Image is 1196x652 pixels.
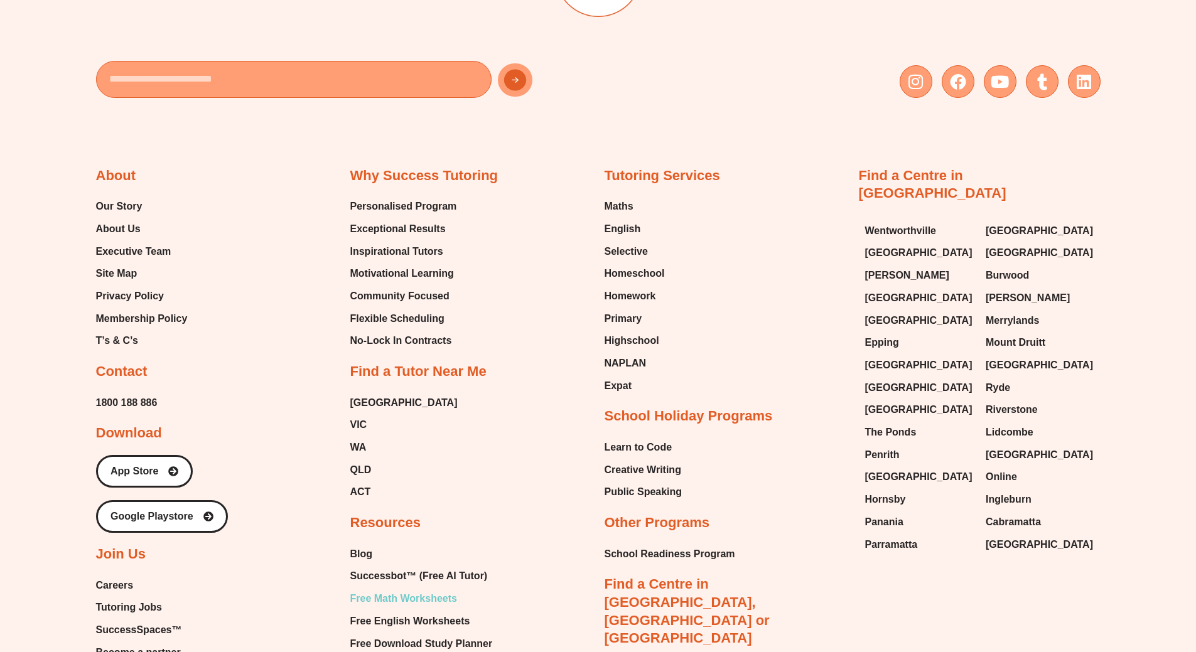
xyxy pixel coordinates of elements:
span: [GEOGRAPHIC_DATA] [986,535,1093,554]
a: Ingleburn [986,490,1094,509]
span: Online [986,468,1017,486]
a: Motivational Learning [350,264,457,283]
span: The Ponds [865,423,917,442]
a: The Ponds [865,423,974,442]
h2: Tutoring Services [605,167,720,185]
span: [GEOGRAPHIC_DATA] [865,243,972,262]
a: Mount Druitt [986,333,1094,352]
span: QLD [350,461,372,479]
a: QLD [350,461,458,479]
a: No-Lock In Contracts [350,331,457,350]
a: Public Speaking [605,483,682,501]
span: Motivational Learning [350,264,454,283]
span: Learn to Code [605,438,672,457]
span: Riverstone [986,400,1038,419]
a: T’s & C’s [96,331,188,350]
span: [GEOGRAPHIC_DATA] [865,378,972,397]
span: [GEOGRAPHIC_DATA] [986,222,1093,240]
span: Lidcombe [986,423,1033,442]
span: [GEOGRAPHIC_DATA] [986,356,1093,375]
span: Cabramatta [986,513,1041,532]
span: NAPLAN [605,354,647,373]
span: Wentworthville [865,222,937,240]
span: Expat [605,377,632,395]
span: Epping [865,333,899,352]
a: Membership Policy [96,309,188,328]
span: Inspirational Tutors [350,242,443,261]
a: Penrith [865,446,974,464]
span: No-Lock In Contracts [350,331,452,350]
span: Our Story [96,197,143,216]
span: Mount Druitt [986,333,1045,352]
a: Hornsby [865,490,974,509]
a: App Store [96,455,193,488]
h2: Find a Tutor Near Me [350,363,487,381]
a: English [605,220,665,238]
span: English [605,220,641,238]
div: Chat Widget [987,510,1196,652]
a: [GEOGRAPHIC_DATA] [865,468,974,486]
span: Successbot™ (Free AI Tutor) [350,567,488,585]
a: Creative Writing [605,461,682,479]
span: Executive Team [96,242,171,261]
span: Google Playstore [110,511,193,521]
a: [GEOGRAPHIC_DATA] [865,311,974,330]
span: [GEOGRAPHIC_DATA] [865,468,972,486]
a: Highschool [605,331,665,350]
span: Burwood [986,266,1029,285]
span: Free English Worksheets [350,612,470,631]
a: [GEOGRAPHIC_DATA] [865,289,974,307]
a: Homeschool [605,264,665,283]
a: Find a Centre in [GEOGRAPHIC_DATA] [859,168,1006,201]
span: Ryde [986,378,1010,397]
a: [GEOGRAPHIC_DATA] [986,222,1094,240]
span: Panania [865,513,903,532]
span: SuccessSpaces™ [96,621,182,639]
h2: Contact [96,363,148,381]
a: Ryde [986,378,1094,397]
span: Exceptional Results [350,220,446,238]
a: Free Math Worksheets [350,589,500,608]
a: [GEOGRAPHIC_DATA] [986,243,1094,262]
span: Ingleburn [986,490,1032,509]
span: Flexible Scheduling [350,309,444,328]
a: [GEOGRAPHIC_DATA] [865,400,974,419]
h2: Download [96,424,162,442]
form: New Form [96,61,592,104]
span: [PERSON_NAME] [865,266,949,285]
a: Successbot™ (Free AI Tutor) [350,567,500,585]
span: [GEOGRAPHIC_DATA] [865,356,972,375]
span: Free Math Worksheets [350,589,457,608]
a: Homework [605,287,665,306]
span: Careers [96,576,134,595]
span: Homework [605,287,656,306]
a: Google Playstore [96,500,228,533]
a: Executive Team [96,242,188,261]
a: ACT [350,483,458,501]
a: [GEOGRAPHIC_DATA] [986,535,1094,554]
a: SuccessSpaces™ [96,621,204,639]
a: Merrylands [986,311,1094,330]
span: Tutoring Jobs [96,598,162,617]
h2: About [96,167,136,185]
a: Selective [605,242,665,261]
span: WA [350,438,367,457]
span: VIC [350,415,367,434]
span: Site Map [96,264,137,283]
a: Parramatta [865,535,974,554]
a: [GEOGRAPHIC_DATA] [986,446,1094,464]
span: 1800 188 886 [96,393,158,412]
a: Online [986,468,1094,486]
a: Maths [605,197,665,216]
span: [GEOGRAPHIC_DATA] [865,311,972,330]
span: Highschool [605,331,659,350]
a: Site Map [96,264,188,283]
h2: Why Success Tutoring [350,167,498,185]
h2: School Holiday Programs [605,407,773,425]
span: Privacy Policy [96,287,164,306]
span: [GEOGRAPHIC_DATA] [986,243,1093,262]
span: [GEOGRAPHIC_DATA] [986,446,1093,464]
span: [PERSON_NAME] [986,289,1070,307]
a: Our Story [96,197,188,216]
